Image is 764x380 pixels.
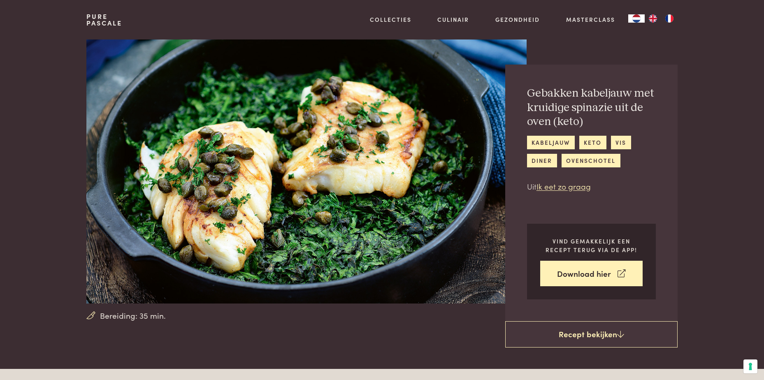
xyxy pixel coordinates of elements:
[628,14,678,23] aside: Language selected: Nederlands
[527,154,557,167] a: diner
[579,136,606,149] a: keto
[566,15,615,24] a: Masterclass
[505,321,678,348] a: Recept bekijken
[540,237,643,254] p: Vind gemakkelijk een recept terug via de app!
[370,15,411,24] a: Collecties
[100,310,166,322] span: Bereiding: 35 min.
[628,14,645,23] div: Language
[527,136,575,149] a: kabeljauw
[527,86,656,129] h2: Gebakken kabeljauw met kruidige spinazie uit de oven (keto)
[437,15,469,24] a: Culinair
[86,39,526,304] img: Gebakken kabeljauw met kruidige spinazie uit de oven (keto)
[628,14,645,23] a: NL
[743,359,757,373] button: Uw voorkeuren voor toestemming voor trackingtechnologieën
[611,136,631,149] a: vis
[536,181,591,192] a: Ik eet zo graag
[645,14,661,23] a: EN
[495,15,540,24] a: Gezondheid
[562,154,620,167] a: ovenschotel
[527,181,656,192] p: Uit
[661,14,678,23] a: FR
[540,261,643,287] a: Download hier
[645,14,678,23] ul: Language list
[86,13,122,26] a: PurePascale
